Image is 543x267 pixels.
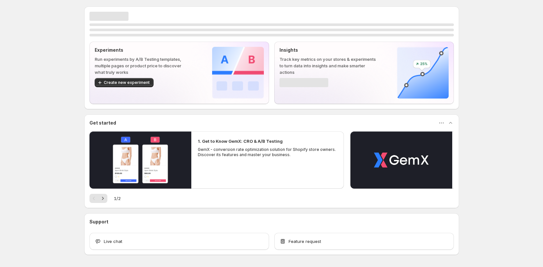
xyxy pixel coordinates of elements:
[95,56,191,75] p: Run experiments by A/B Testing templates, multiple pages or product price to discover what truly ...
[89,219,108,225] h3: Support
[89,120,116,126] h3: Get started
[198,138,283,144] h2: 1. Get to Know GemX: CRO & A/B Testing
[104,238,122,245] span: Live chat
[95,78,154,87] button: Create new experiment
[98,194,107,203] button: Next
[114,195,121,202] span: 1 / 2
[89,131,191,189] button: Play video
[104,80,150,85] span: Create new experiment
[95,47,191,53] p: Experiments
[350,131,452,189] button: Play video
[397,47,449,99] img: Insights
[212,47,264,99] img: Experiments
[279,56,376,75] p: Track key metrics on your stores & experiments to turn data into insights and make smarter actions
[279,47,376,53] p: Insights
[198,147,338,157] p: GemX - conversion rate optimization solution for Shopify store owners. Discover its features and ...
[89,194,107,203] nav: Pagination
[289,238,321,245] span: Feature request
